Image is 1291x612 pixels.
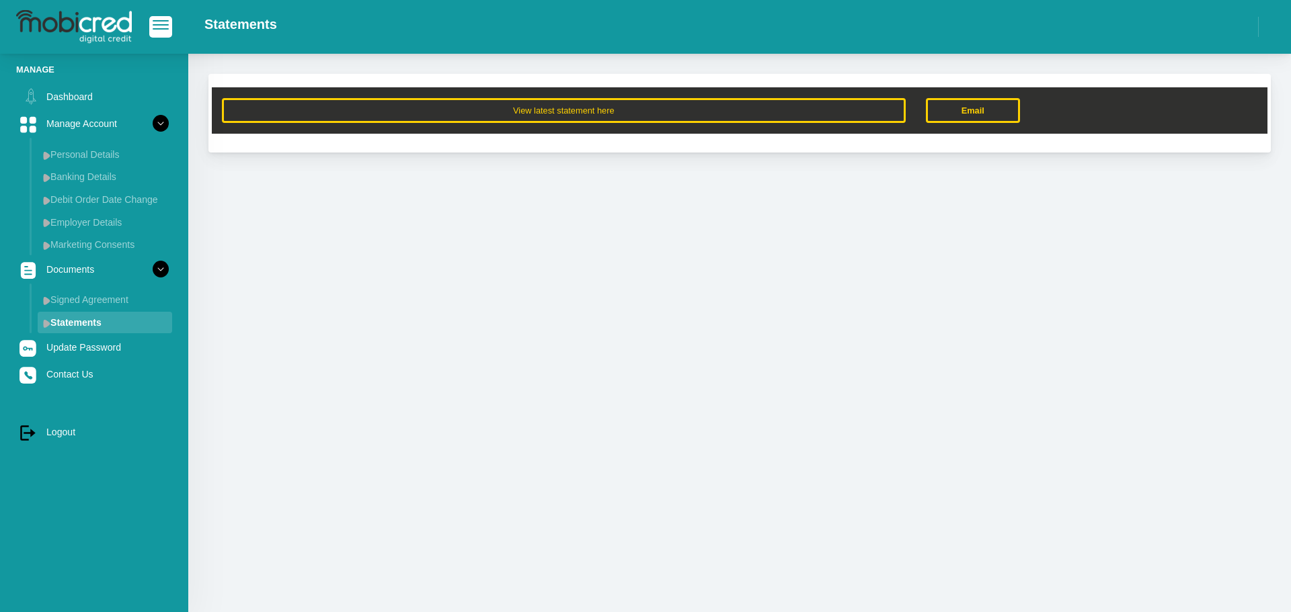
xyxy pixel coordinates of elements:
a: Signed Agreement [38,289,172,310]
img: menu arrow [43,196,50,205]
a: Dashboard [16,84,172,110]
a: Logout [16,419,172,445]
a: Manage Account [16,111,172,136]
a: Email [926,98,1020,123]
a: Banking Details [38,166,172,187]
a: Update Password [16,335,172,360]
a: Documents [16,257,172,282]
a: Contact Us [16,361,172,387]
a: Marketing Consents [38,234,172,255]
li: Manage [16,63,172,76]
img: menu arrow [43,218,50,227]
a: Personal Details [38,144,172,165]
button: View latest statement here [222,98,906,123]
a: Debit Order Date Change [38,189,172,210]
h2: Statements [204,16,277,32]
a: Statements [38,312,172,333]
img: menu arrow [43,151,50,160]
img: menu arrow [43,241,50,250]
img: menu arrow [43,296,50,305]
a: Employer Details [38,212,172,233]
img: menu arrow [43,319,50,328]
img: logo-mobicred.svg [16,10,132,44]
img: menu arrow [43,173,50,182]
